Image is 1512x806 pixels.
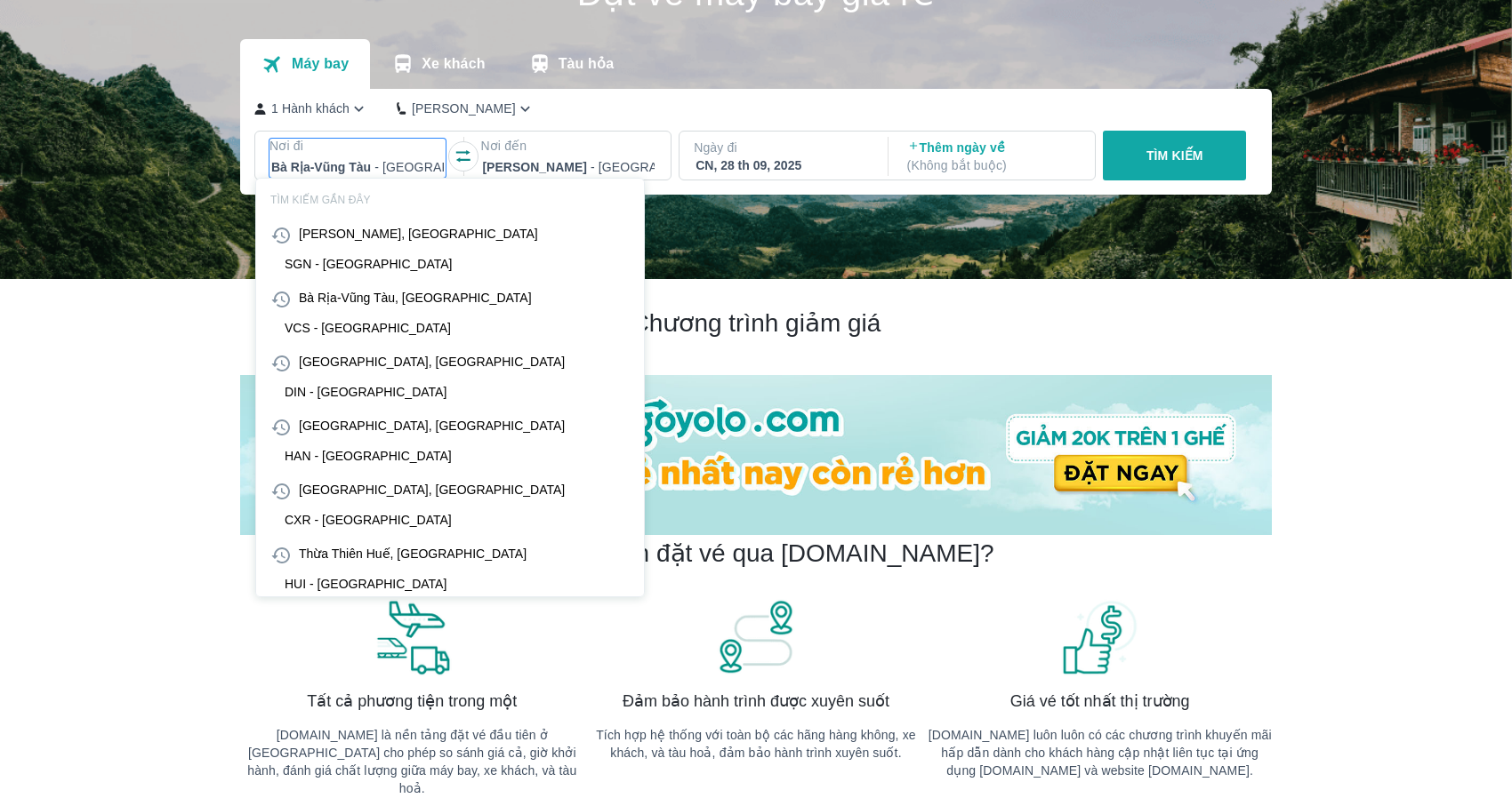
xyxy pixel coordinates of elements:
div: transportation tabs [240,39,635,89]
img: banner [372,598,452,676]
button: 1 Hành khách [254,100,368,118]
p: [DOMAIN_NAME] là nền tảng đặt vé đầu tiên ở [GEOGRAPHIC_DATA] cho phép so sánh giá cả, giờ khởi h... [240,726,584,797]
p: Máy bay [292,55,349,73]
img: banner [716,598,796,676]
p: ( Không bắt buộc ) [907,156,1080,174]
h2: Tại sao nên đặt vé qua [DOMAIN_NAME]? [518,538,993,570]
p: Xe khách [422,55,485,73]
div: SGN - [GEOGRAPHIC_DATA] [285,257,453,271]
p: Thêm ngày về [907,139,1080,174]
div: [GEOGRAPHIC_DATA], [GEOGRAPHIC_DATA] [299,353,565,371]
span: Tất cả phương tiện trong một [307,690,517,712]
p: [DOMAIN_NAME] luôn luôn có các chương trình khuyến mãi hấp dẫn dành cho khách hàng cập nhật liên ... [928,726,1272,779]
p: Nơi đến [480,137,656,155]
div: HAN - [GEOGRAPHIC_DATA] [285,449,452,463]
p: TÌM KIẾM GẦN ĐÂY [256,193,644,207]
p: TÌM KIẾM [1146,147,1203,164]
div: [GEOGRAPHIC_DATA], [GEOGRAPHIC_DATA] [299,417,565,435]
div: [GEOGRAPHIC_DATA], [GEOGRAPHIC_DATA] [299,481,565,499]
div: CXR - [GEOGRAPHIC_DATA] [285,513,452,527]
p: [PERSON_NAME] [412,100,516,117]
p: Nơi đi [269,137,446,155]
p: 1 Hành khách [271,100,350,117]
p: Tàu hỏa [559,55,615,73]
div: HUI - [GEOGRAPHIC_DATA] [285,577,446,591]
img: banner-home [240,375,1272,535]
div: Thừa Thiên Huế, [GEOGRAPHIC_DATA] [299,545,527,563]
div: DIN - [GEOGRAPHIC_DATA] [285,385,446,399]
div: VCS - [GEOGRAPHIC_DATA] [285,321,451,335]
div: Bà Rịa-Vũng Tàu, [GEOGRAPHIC_DATA] [299,289,532,307]
button: [PERSON_NAME] [397,100,535,118]
p: Tích hợp hệ thống với toàn bộ các hãng hàng không, xe khách, và tàu hoả, đảm bảo hành trình xuyên... [584,726,929,762]
div: [PERSON_NAME], [GEOGRAPHIC_DATA] [299,225,538,243]
img: banner [1060,598,1140,676]
div: CN, 28 th 09, 2025 [696,156,868,174]
h2: Chương trình giảm giá [240,307,1272,339]
p: Ngày đi [694,139,870,156]
span: Đảm bảo hành trình được xuyên suốt [623,690,889,712]
span: Giá vé tốt nhất thị trường [1010,690,1190,712]
button: TÌM KIẾM [1103,131,1246,180]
